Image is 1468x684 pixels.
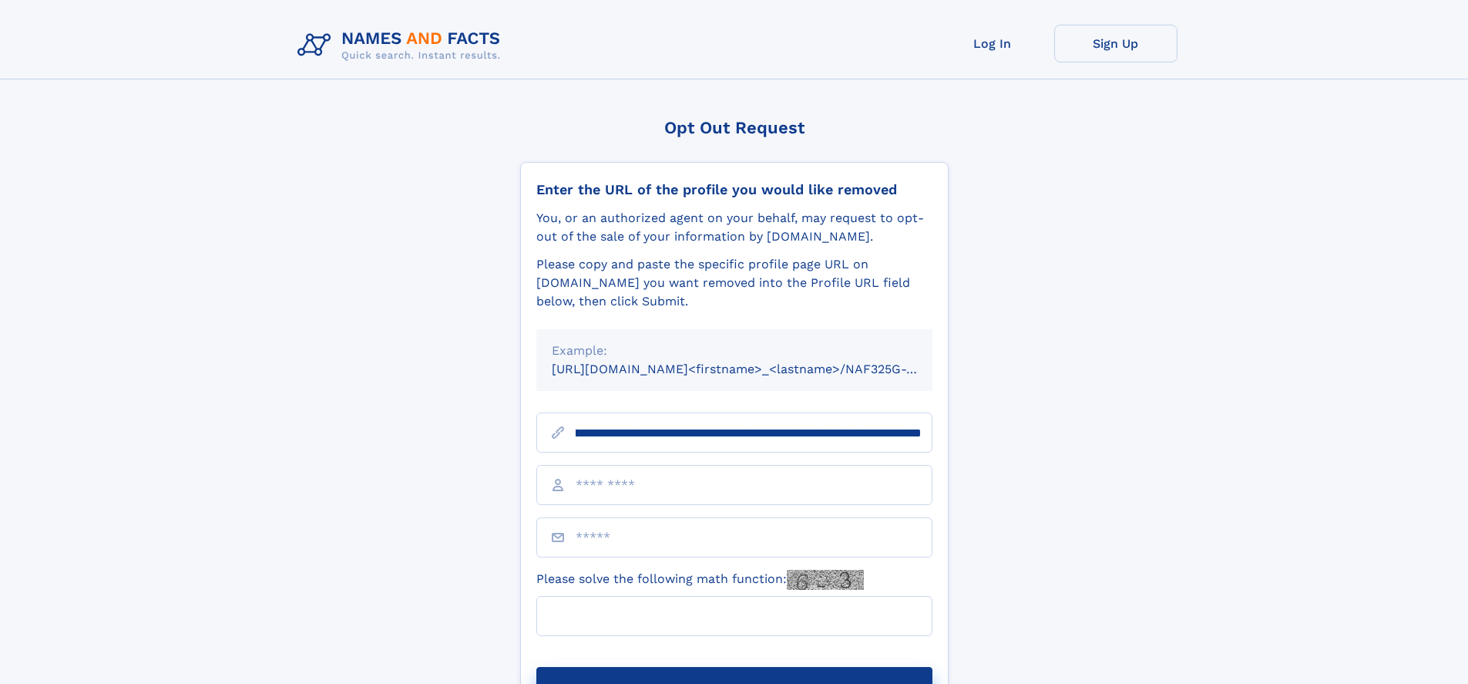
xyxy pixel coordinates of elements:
[1054,25,1177,62] a: Sign Up
[536,570,864,590] label: Please solve the following math function:
[552,362,962,376] small: [URL][DOMAIN_NAME]<firstname>_<lastname>/NAF325G-xxxxxxxx
[931,25,1054,62] a: Log In
[536,255,932,311] div: Please copy and paste the specific profile page URL on [DOMAIN_NAME] you want removed into the Pr...
[536,209,932,246] div: You, or an authorized agent on your behalf, may request to opt-out of the sale of your informatio...
[552,342,917,360] div: Example:
[291,25,513,66] img: Logo Names and Facts
[536,181,932,198] div: Enter the URL of the profile you would like removed
[520,118,949,137] div: Opt Out Request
